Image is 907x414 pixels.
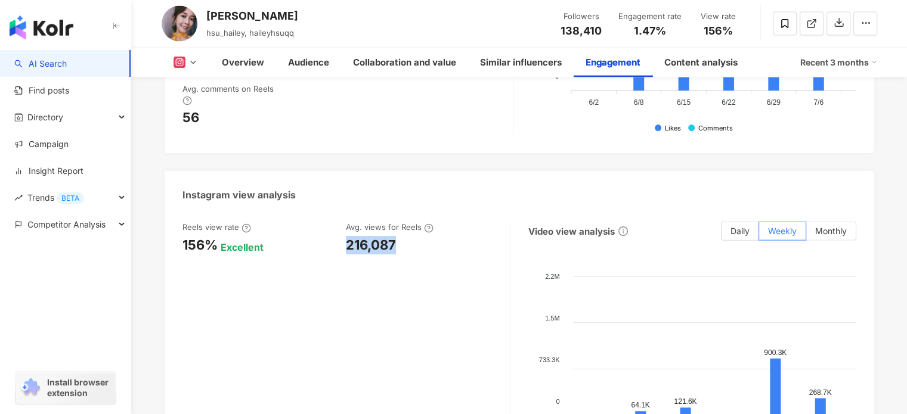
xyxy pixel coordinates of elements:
a: Campaign [14,138,69,150]
div: Avg. comments on Reels [182,83,281,105]
span: Weekly [768,226,797,236]
div: [PERSON_NAME] [206,8,298,23]
img: KOL Avatar [162,6,197,42]
span: Install browser extension [47,377,112,399]
div: View rate [696,11,741,23]
span: 156% [704,25,733,37]
tspan: 0 [555,73,559,80]
tspan: 2.2M [545,273,559,280]
div: Similar influencers [480,55,562,70]
div: Avg. views for Reels [346,222,434,232]
tspan: 733.3K [538,356,560,363]
img: logo [10,15,73,39]
img: chrome extension [19,378,42,397]
div: Instagram view analysis [182,188,296,201]
div: Collaboration and value [353,55,456,70]
div: Reels view rate [182,222,251,232]
span: Monthly [815,226,847,236]
div: Audience [288,55,329,70]
a: searchAI Search [14,58,67,70]
span: Daily [730,226,750,236]
div: 216,087 [346,236,396,254]
div: BETA [57,192,84,204]
div: 56 [182,108,199,127]
span: hsu_hailey, haileyhsuqq [206,28,294,38]
div: Engagement [586,55,640,70]
div: Followers [559,11,604,23]
div: Content analysis [664,55,738,70]
tspan: 0 [556,398,559,405]
span: info-circle [617,225,630,238]
div: Recent 3 months [800,53,877,72]
div: Overview [222,55,264,70]
tspan: 1.5M [545,315,559,322]
span: rise [14,194,23,202]
div: Likes [665,124,681,132]
tspan: 6/29 [767,98,781,107]
tspan: 6/15 [677,98,691,107]
tspan: 6/22 [722,98,736,107]
tspan: 6/8 [634,98,644,107]
div: Excellent [221,241,264,254]
span: Trends [27,184,84,211]
div: Video view analysis [528,225,615,238]
a: chrome extensionInstall browser extension [16,372,116,404]
tspan: 7/6 [814,98,824,107]
div: Comments [698,124,733,132]
span: 1.47% [634,25,666,37]
div: 156% [182,236,218,254]
span: 138,410 [561,24,602,37]
a: Insight Report [14,165,83,177]
span: Competitor Analysis [27,211,106,238]
a: Find posts [14,85,69,97]
tspan: 6/2 [589,98,599,107]
span: Directory [27,104,63,130]
div: Engagement rate [618,11,682,23]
